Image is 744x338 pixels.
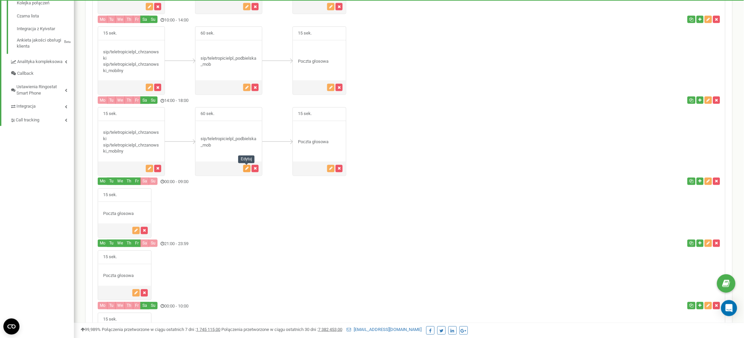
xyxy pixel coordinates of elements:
span: 15 sek. [98,313,122,326]
button: Fr [133,302,141,309]
button: Su [149,240,158,247]
button: Tu [107,97,116,104]
button: We [115,178,125,185]
button: Su [149,97,158,104]
div: sip/teletropicielpl_podbielska_mob [195,55,262,68]
button: Sa [140,302,149,309]
a: Call tracking [10,113,74,126]
span: 15 sek. [98,27,122,40]
span: 15 sek. [293,108,317,121]
button: Sa [140,97,149,104]
span: Analityka kompleksowa [17,59,62,65]
div: Edytuj [238,156,255,163]
div: sip/teletropicielpl_chrzanowski sip/teletropicielpl_chrzanowski_mobilny [98,49,165,74]
a: Callback [10,68,74,79]
button: Su [149,302,158,309]
button: Sa [140,240,149,247]
div: 00:00 - 09:00 [93,178,514,187]
div: 00:00 - 10:00 [93,302,514,311]
span: 15 sek. [98,251,122,264]
a: Integracja [10,99,74,113]
span: 15 sek. [98,108,122,121]
span: Integracja [16,104,36,110]
button: Fr [133,16,141,23]
button: We [115,240,125,247]
button: We [115,302,125,309]
button: Open CMP widget [3,319,19,335]
a: Ankieta jakości obsługi klientaBeta [17,36,74,50]
span: Callback [17,70,34,77]
span: Połączenia przetworzone w ciągu ostatnich 30 dni : [221,327,342,332]
div: Open Intercom Messenger [721,300,737,316]
button: Fr [133,97,141,104]
a: Ustawienia Ringostat Smart Phone [10,79,74,99]
span: 60 sek. [195,108,219,121]
button: Fr [133,178,141,185]
button: Mo [98,16,107,23]
button: Sa [140,178,149,185]
button: Fr [133,240,141,247]
a: [EMAIL_ADDRESS][DOMAIN_NAME] [347,327,422,332]
span: Call tracking [16,117,39,124]
span: Ustawienia Ringostat Smart Phone [16,84,65,96]
span: 60 sek. [195,27,219,40]
button: Tu [107,178,116,185]
button: Sa [140,16,149,23]
div: 10:00 - 14:00 [93,16,514,25]
div: sip/teletropicielpl_chrzanowski sip/teletropicielpl_chrzanowski_mobilny [98,130,165,155]
button: Su [149,16,158,23]
span: 15 sek. [293,27,317,40]
button: Tu [107,302,116,309]
a: Analityka kompleksowa [10,54,74,68]
button: Tu [107,16,116,23]
button: We [115,97,125,104]
div: sip/teletropicielpl_podbielska_mob [195,136,262,149]
button: Th [125,97,133,104]
button: Su [149,178,158,185]
span: 15 sek. [98,189,122,202]
button: Mo [98,97,107,104]
a: Czarna lista [17,10,74,23]
div: 21:00 - 23:59 [93,240,514,249]
div: Poczta głosowa [98,211,151,217]
button: Th [125,302,133,309]
u: 7 382 453,00 [318,327,342,332]
button: Th [125,178,133,185]
button: Mo [98,178,107,185]
div: 14:00 - 18:00 [93,97,514,106]
div: Poczta głosowa [98,273,151,279]
u: 1 745 115,00 [196,327,220,332]
div: Poczta głosowa [293,139,346,146]
button: Mo [98,302,107,309]
button: Th [125,240,133,247]
span: 99,989% [81,327,101,332]
button: We [115,16,125,23]
div: Poczta głosowa [293,58,346,65]
button: Tu [107,240,116,247]
button: Mo [98,240,107,247]
button: Th [125,16,133,23]
a: Integracja z Kyivstar [17,22,74,36]
span: Połączenia przetworzone w ciągu ostatnich 7 dni : [102,327,220,332]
